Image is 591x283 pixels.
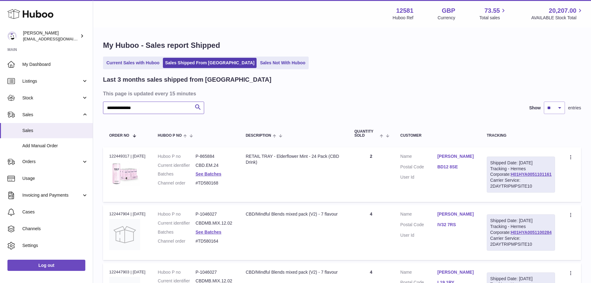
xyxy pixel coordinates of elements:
dd: P-1046027 [195,269,233,275]
span: AVAILABLE Stock Total [531,15,584,21]
div: Shipped Date: [DATE] [490,276,552,282]
a: [PERSON_NAME] [437,211,474,217]
span: Listings [22,78,82,84]
a: Log out [7,260,85,271]
span: 20,207.00 [549,7,576,15]
a: See Batches [195,230,221,235]
div: Shipped Date: [DATE] [490,218,552,224]
div: Customer [400,134,474,138]
span: Huboo P no [158,134,182,138]
a: H01HYA0051100284 [511,230,552,235]
dt: Huboo P no [158,269,196,275]
span: Cases [22,209,88,215]
span: Usage [22,176,88,181]
a: Current Sales with Huboo [104,58,162,68]
dd: #TD580164 [195,238,233,244]
div: CBD/Mindful Blends mixed pack (V2) - 7 flavour [246,269,342,275]
dt: Batches [158,171,196,177]
div: Carrier Service: 2DAYTRIPMPSITE10 [490,177,552,189]
dt: Name [400,211,437,219]
dt: Postal Code [400,222,437,229]
div: Tracking [487,134,555,138]
span: Channels [22,226,88,232]
div: Tracking - Hermes Corporate: [487,214,555,250]
dd: P-865884 [195,153,233,159]
a: See Batches [195,171,221,176]
strong: 12581 [396,7,414,15]
span: Invoicing and Payments [22,192,82,198]
h1: My Huboo - Sales report Shipped [103,40,581,50]
div: Huboo Ref [393,15,414,21]
dt: Batches [158,229,196,235]
dt: Channel order [158,180,196,186]
span: Total sales [479,15,507,21]
a: 73.55 Total sales [479,7,507,21]
img: internalAdmin-12581@internal.huboo.com [7,31,17,41]
div: CBD/Mindful Blends mixed pack (V2) - 7 flavour [246,211,342,217]
div: RETAIL TRAY - Elderflower Mint - 24 Pack (CBD Drink) [246,153,342,165]
a: 20,207.00 AVAILABLE Stock Total [531,7,584,21]
div: [PERSON_NAME] [23,30,79,42]
dt: Huboo P no [158,211,196,217]
dd: CBD.EM.24 [195,162,233,168]
dd: CBDMB.MIX.12.02 [195,220,233,226]
dt: Huboo P no [158,153,196,159]
span: Orders [22,159,82,165]
dt: Current identifier [158,220,196,226]
dt: Channel order [158,238,196,244]
strong: GBP [442,7,455,15]
div: 122447904 | [DATE] [109,211,146,217]
a: IV32 7RS [437,222,474,228]
label: Show [529,105,541,111]
dt: Name [400,269,437,277]
div: Carrier Service: 2DAYTRIPMPSITE10 [490,235,552,247]
a: H01HYA0051101161 [511,172,552,177]
span: entries [568,105,581,111]
span: Add Manual Order [22,143,88,149]
img: 125811697031383.png [109,161,140,186]
span: Order No [109,134,129,138]
h2: Last 3 months sales shipped from [GEOGRAPHIC_DATA] [103,75,271,84]
span: My Dashboard [22,62,88,67]
div: 122449317 | [DATE] [109,153,146,159]
a: BD12 8SE [437,164,474,170]
dd: P-1046027 [195,211,233,217]
dd: #TD580168 [195,180,233,186]
span: [EMAIL_ADDRESS][DOMAIN_NAME] [23,36,91,41]
div: Shipped Date: [DATE] [490,160,552,166]
h3: This page is updated every 15 minutes [103,90,580,97]
a: [PERSON_NAME] [437,269,474,275]
span: Sales [22,128,88,134]
dt: User Id [400,232,437,238]
div: Tracking - Hermes Corporate: [487,157,555,193]
div: Currency [438,15,455,21]
img: no-photo.jpg [109,219,140,250]
span: Sales [22,112,82,118]
span: Description [246,134,271,138]
dt: Postal Code [400,164,437,171]
a: [PERSON_NAME] [437,153,474,159]
dt: User Id [400,174,437,180]
a: Sales Shipped From [GEOGRAPHIC_DATA] [163,58,257,68]
span: 73.55 [484,7,500,15]
td: 2 [348,147,394,202]
dt: Name [400,153,437,161]
span: Quantity Sold [354,130,378,138]
span: Settings [22,243,88,249]
div: 122447903 | [DATE] [109,269,146,275]
a: Sales Not With Huboo [258,58,307,68]
td: 4 [348,205,394,260]
span: Stock [22,95,82,101]
dt: Current identifier [158,162,196,168]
